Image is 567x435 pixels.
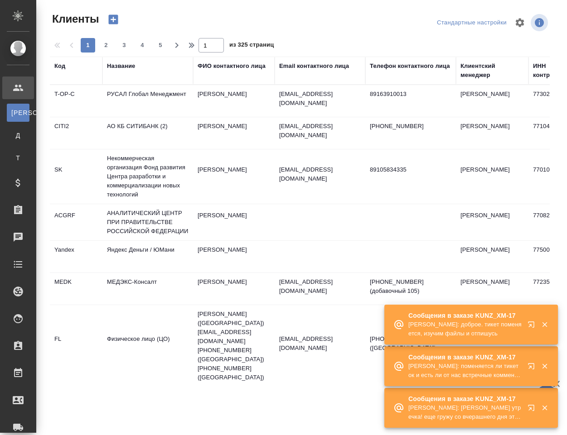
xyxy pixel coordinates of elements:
[11,153,25,163] span: Т
[135,41,150,50] span: 4
[50,206,102,238] td: ACGRF
[370,335,451,353] p: [PHONE_NUMBER] ([GEOGRAPHIC_DATA])
[50,273,102,305] td: MEDK
[198,62,266,71] div: ФИО контактного лица
[102,330,193,362] td: Физическое лицо (ЦО)
[535,362,554,370] button: Закрыть
[135,38,150,53] button: 4
[102,117,193,149] td: АО КБ СИТИБАНК (2)
[193,206,275,238] td: [PERSON_NAME]
[535,404,554,412] button: Закрыть
[531,14,550,31] span: Посмотреть информацию
[117,41,131,50] span: 3
[193,305,275,387] td: [PERSON_NAME] ([GEOGRAPHIC_DATA]) [EMAIL_ADDRESS][DOMAIN_NAME] [PHONE_NUMBER] ([GEOGRAPHIC_DATA])...
[456,85,528,117] td: [PERSON_NAME]
[193,161,275,192] td: [PERSON_NAME]
[7,104,29,122] a: [PERSON_NAME]
[535,320,554,329] button: Закрыть
[370,165,451,174] p: 89105834335
[7,126,29,144] a: Д
[99,38,113,53] button: 2
[102,241,193,272] td: Яндекс Деньги / ЮМани
[102,85,193,117] td: РУСАЛ Глобал Менеджмент
[408,353,522,362] p: Сообщения в заказе KUNZ_XM-17
[279,122,361,140] p: [EMAIL_ADDRESS][DOMAIN_NAME]
[11,131,25,140] span: Д
[522,315,544,337] button: Открыть в новой вкладке
[435,16,509,30] div: split button
[193,273,275,305] td: [PERSON_NAME]
[153,41,168,50] span: 5
[370,277,451,296] p: [PHONE_NUMBER] (добавочный 105)
[193,117,275,149] td: [PERSON_NAME]
[107,62,135,71] div: Название
[99,41,113,50] span: 2
[408,394,522,403] p: Сообщения в заказе KUNZ_XM-17
[408,311,522,320] p: Сообщения в заказе KUNZ_XM-17
[193,241,275,272] td: [PERSON_NAME]
[408,362,522,380] p: [PERSON_NAME]: поменяется ли тикеток и есть ли от нас встречные комменты/вопросы?
[102,12,124,27] button: Создать
[50,330,102,362] td: FL
[117,38,131,53] button: 3
[102,204,193,240] td: АНАЛИТИЧЕСКИЙ ЦЕНТР ПРИ ПРАВИТЕЛЬСТВЕ РОССИЙСКОЙ ФЕДЕРАЦИИ
[279,90,361,108] p: [EMAIL_ADDRESS][DOMAIN_NAME]
[50,85,102,117] td: T-OP-C
[229,39,274,53] span: из 325 страниц
[50,12,99,26] span: Клиенты
[460,62,524,80] div: Клиентский менеджер
[456,241,528,272] td: [PERSON_NAME]
[456,117,528,149] td: [PERSON_NAME]
[50,117,102,149] td: CITI2
[153,38,168,53] button: 5
[279,335,361,353] p: [EMAIL_ADDRESS][DOMAIN_NAME]
[193,85,275,117] td: [PERSON_NAME]
[50,241,102,272] td: Yandex
[7,149,29,167] a: Т
[102,273,193,305] td: МЕДЭКС-Консалт
[408,320,522,338] p: [PERSON_NAME]: доброе. тикет поменяется, изучим файлы и отпишусь
[370,122,451,131] p: [PHONE_NUMBER]
[370,62,450,71] div: Телефон контактного лица
[456,161,528,192] td: [PERSON_NAME]
[11,108,25,117] span: [PERSON_NAME]
[456,206,528,238] td: [PERSON_NAME]
[279,277,361,296] p: [EMAIL_ADDRESS][DOMAIN_NAME]
[522,399,544,421] button: Открыть в новой вкладке
[279,165,361,183] p: [EMAIL_ADDRESS][DOMAIN_NAME]
[522,357,544,379] button: Открыть в новой вкладке
[102,149,193,204] td: Некоммерческая организация Фонд развития Центра разработки и коммерциализации новых технологий
[408,403,522,421] p: [PERSON_NAME]: [PERSON_NAME] утречка! еще гружу со вчерашнего дня эту бандуру на [PERSON_NAME], д...
[456,273,528,305] td: [PERSON_NAME]
[54,62,65,71] div: Код
[279,62,349,71] div: Email контактного лица
[50,161,102,192] td: SK
[370,90,451,99] p: 89163910013
[509,12,531,33] span: Настроить таблицу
